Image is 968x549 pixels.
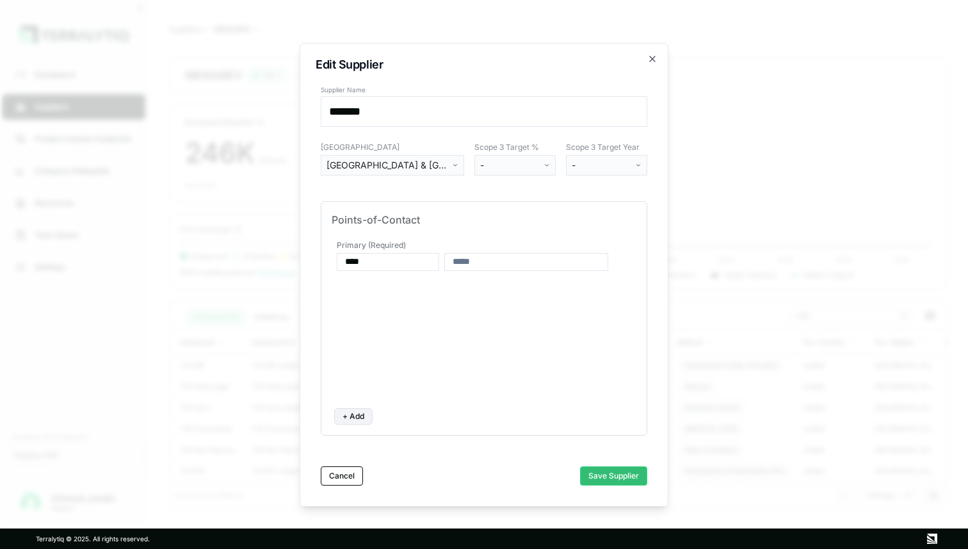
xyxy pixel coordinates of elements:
[580,466,647,486] button: Save Supplier
[321,142,464,152] label: [GEOGRAPHIC_DATA]
[334,408,373,425] button: + Add
[566,142,648,152] label: Scope 3 Target Year
[572,159,576,172] span: -
[327,159,449,172] div: [GEOGRAPHIC_DATA] & [GEOGRAPHIC_DATA]
[321,466,363,486] button: Cancel
[316,59,652,70] h2: Edit Supplier
[321,86,647,94] label: Supplier Name
[474,142,556,152] label: Scope 3 Target %
[185,68,302,83] div: MENABEV
[566,155,648,176] button: -
[334,240,634,250] div: Primary (Required)
[480,159,484,172] span: -
[321,155,464,176] button: [GEOGRAPHIC_DATA] & [GEOGRAPHIC_DATA]
[474,155,556,176] button: -
[332,212,636,227] div: Points-of-Contact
